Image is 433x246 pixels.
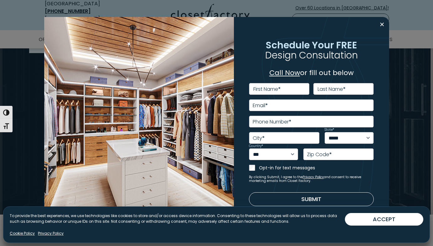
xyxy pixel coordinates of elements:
p: or fill out below [249,68,374,78]
p: To provide the best experiences, we use technologies like cookies to store and/or access device i... [10,213,345,224]
label: Opt-in for text messages [259,165,374,171]
a: Privacy Policy [38,231,64,236]
button: Close modal [378,19,387,30]
label: City [253,136,265,141]
img: Walk in closet with island [44,17,234,229]
span: Schedule Your FREE [266,39,357,52]
label: State [325,128,334,131]
a: Call Now [269,68,300,78]
label: Email [253,103,268,108]
label: Last Name [318,87,346,92]
label: First Name [253,87,281,92]
small: By clicking Submit, I agree to the and consent to receive marketing emails from Closet Factory. [249,175,374,183]
a: Cookie Policy [10,231,35,236]
button: ACCEPT [345,213,423,226]
label: Phone Number [253,119,291,124]
button: Submit [249,192,374,206]
label: Country [249,145,263,148]
a: Privacy Policy [303,175,324,179]
label: Zip Code [307,152,332,157]
span: Design Consultation [265,49,358,62]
